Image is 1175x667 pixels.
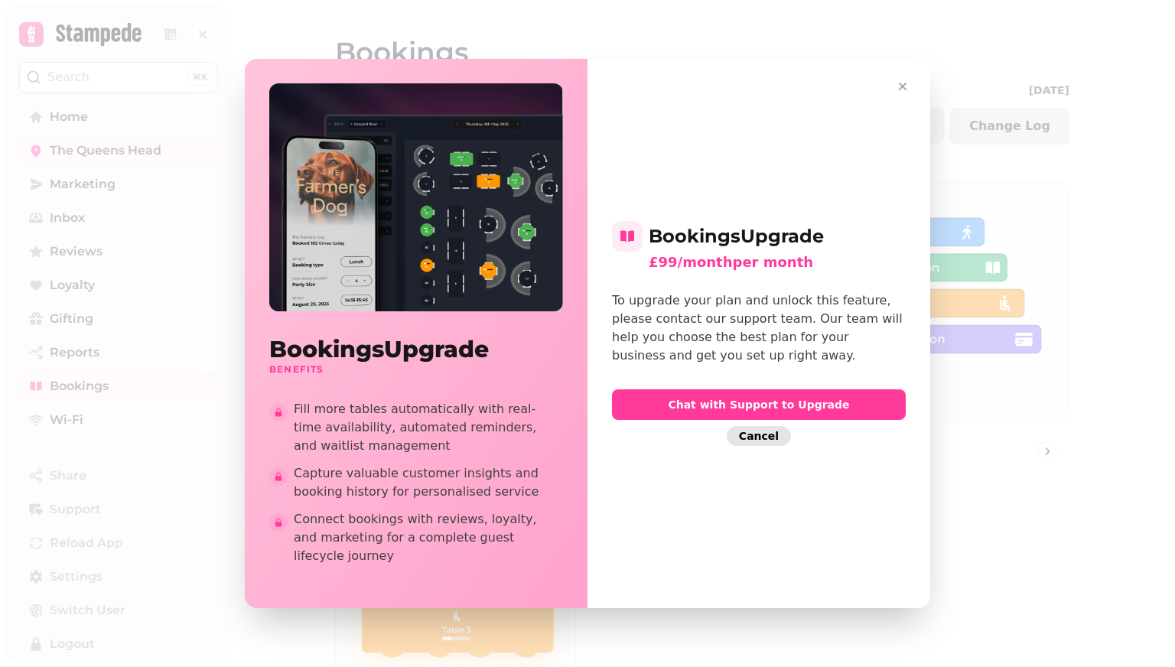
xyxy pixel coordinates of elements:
span: Chat with Support to Upgrade [624,399,893,410]
h3: Benefits [269,363,563,376]
h2: Bookings Upgrade [612,221,906,252]
span: Fill more tables automatically with real-time availability, automated reminders, and waitlist man... [294,400,563,455]
button: Cancel [727,426,791,446]
h2: Bookings Upgrade [269,336,563,363]
span: Cancel [739,431,779,441]
button: Chat with Support to Upgrade [612,389,906,420]
span: Connect bookings with reviews, loyalty, and marketing for a complete guest lifecycle journey [294,510,563,565]
div: £99/month per month [649,252,906,273]
span: Capture valuable customer insights and booking history for personalised service [294,464,563,501]
div: To upgrade your plan and unlock this feature, please contact our support team. Our team will help... [612,291,906,365]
